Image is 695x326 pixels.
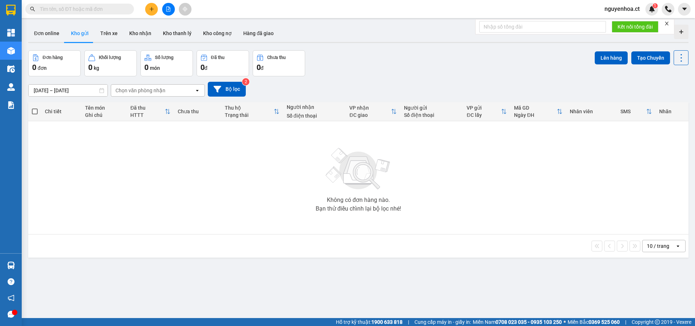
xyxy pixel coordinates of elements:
[157,25,197,42] button: Kho thanh lý
[178,109,218,114] div: Chưa thu
[349,105,391,111] div: VP nhận
[40,5,125,13] input: Tìm tên, số ĐT hoặc mã đơn
[28,25,65,42] button: Đơn online
[43,55,63,60] div: Đơn hàng
[655,319,660,325] span: copyright
[94,65,99,71] span: kg
[253,50,305,76] button: Chưa thu0đ
[130,112,165,118] div: HTTT
[625,318,626,326] span: |
[7,29,15,37] img: dashboard-icon
[7,262,15,269] img: warehouse-icon
[221,102,283,121] th: Toggle SortBy
[336,318,403,326] span: Hỗ trợ kỹ thuật:
[267,55,286,60] div: Chưa thu
[201,63,205,72] span: 0
[681,6,688,12] span: caret-down
[7,47,15,55] img: warehouse-icon
[653,3,658,8] sup: 1
[162,3,175,16] button: file-add
[211,55,224,60] div: Đã thu
[568,318,620,326] span: Miền Bắc
[287,113,342,119] div: Số điện thoại
[649,6,655,12] img: icon-new-feature
[647,242,669,250] div: 10 / trang
[467,105,501,111] div: VP gửi
[237,25,279,42] button: Hàng đã giao
[346,102,400,121] th: Toggle SortBy
[149,7,154,12] span: plus
[194,88,200,93] svg: open
[287,104,342,110] div: Người nhận
[678,3,691,16] button: caret-down
[463,102,510,121] th: Toggle SortBy
[130,105,165,111] div: Đã thu
[28,50,81,76] button: Đơn hàng0đơn
[150,65,160,71] span: món
[88,63,92,72] span: 0
[514,112,557,118] div: Ngày ĐH
[242,78,249,85] sup: 2
[179,3,191,16] button: aim
[570,109,613,114] div: Nhân viên
[257,63,261,72] span: 0
[45,109,77,114] div: Chi tiết
[65,25,94,42] button: Kho gửi
[674,25,688,39] div: Tạo kho hàng mới
[564,321,566,323] span: ⚪️
[659,109,685,114] div: Nhãn
[617,102,656,121] th: Toggle SortBy
[6,5,16,16] img: logo-vxr
[665,6,671,12] img: phone-icon
[197,25,237,42] button: Kho công nợ
[144,63,148,72] span: 0
[155,55,173,60] div: Số lượng
[664,21,669,26] span: close
[479,21,606,33] input: Nhập số tổng đài
[8,278,14,285] span: question-circle
[322,144,395,194] img: svg+xml;base64,PHN2ZyBjbGFzcz0ibGlzdC1wbHVnX19zdmciIHhtbG5zPSJodHRwOi8vd3d3LnczLm9yZy8yMDAwL3N2Zy...
[467,112,501,118] div: ĐC lấy
[115,87,165,94] div: Chọn văn phòng nhận
[371,319,403,325] strong: 1900 633 818
[205,65,207,71] span: đ
[404,105,460,111] div: Người gửi
[595,51,628,64] button: Lên hàng
[654,3,656,8] span: 1
[140,50,193,76] button: Số lượng0món
[327,197,390,203] div: Không có đơn hàng nào.
[510,102,566,121] th: Toggle SortBy
[675,243,681,249] svg: open
[123,25,157,42] button: Kho nhận
[496,319,562,325] strong: 0708 023 035 - 0935 103 250
[8,311,14,318] span: message
[8,295,14,301] span: notification
[514,105,557,111] div: Mã GD
[599,4,645,13] span: nguyenhoa.ct
[145,3,158,16] button: plus
[197,50,249,76] button: Đã thu0đ
[261,65,264,71] span: đ
[631,51,670,64] button: Tạo Chuyến
[7,65,15,73] img: warehouse-icon
[225,105,274,111] div: Thu hộ
[208,82,246,97] button: Bộ lọc
[94,25,123,42] button: Trên xe
[404,112,460,118] div: Số điện thoại
[29,85,108,96] input: Select a date range.
[414,318,471,326] span: Cung cấp máy in - giấy in:
[7,83,15,91] img: warehouse-icon
[182,7,188,12] span: aim
[408,318,409,326] span: |
[7,101,15,109] img: solution-icon
[85,105,123,111] div: Tên món
[84,50,137,76] button: Khối lượng0kg
[38,65,47,71] span: đơn
[30,7,35,12] span: search
[612,21,658,33] button: Kết nối tổng đài
[589,319,620,325] strong: 0369 525 060
[316,206,401,212] div: Bạn thử điều chỉnh lại bộ lọc nhé!
[127,102,174,121] th: Toggle SortBy
[99,55,121,60] div: Khối lượng
[620,109,646,114] div: SMS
